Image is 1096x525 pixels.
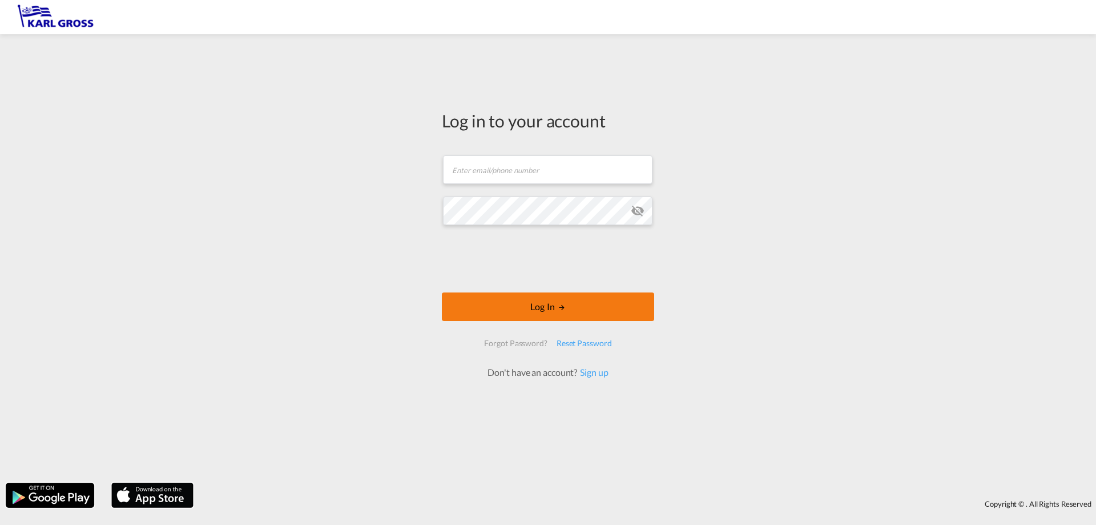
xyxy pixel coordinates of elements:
img: 3269c73066d711f095e541db4db89301.png [17,5,94,30]
img: apple.png [110,482,195,509]
a: Sign up [577,367,608,378]
div: Copyright © . All Rights Reserved [199,494,1096,514]
input: Enter email/phone number [443,155,652,184]
div: Reset Password [552,333,616,354]
div: Forgot Password? [479,333,551,354]
div: Log in to your account [442,109,654,133]
button: LOGIN [442,292,654,321]
iframe: reCAPTCHA [461,237,635,281]
div: Don't have an account? [475,366,620,379]
md-icon: icon-eye-off [631,204,644,218]
img: google.png [5,482,95,509]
